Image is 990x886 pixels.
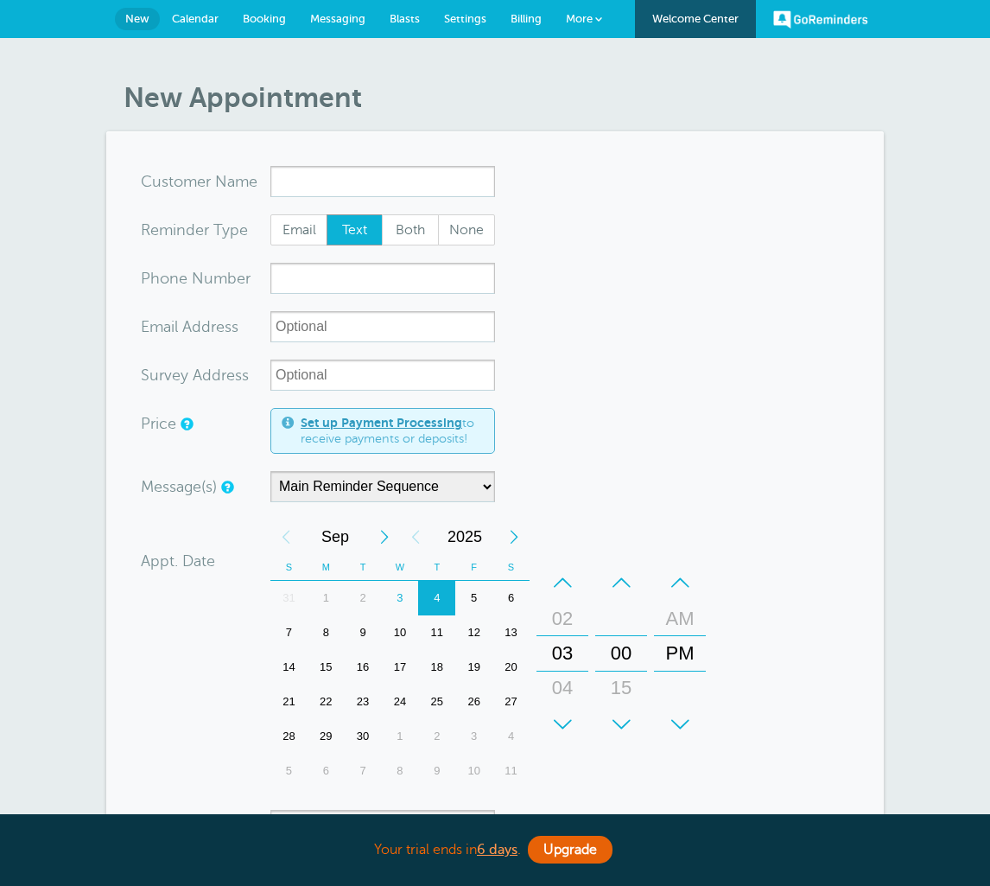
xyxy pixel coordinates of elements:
th: S [492,554,530,581]
div: Minutes [595,565,647,742]
span: Blasts [390,12,420,25]
div: 2 [345,581,382,615]
div: 15 [308,650,345,685]
span: Calendar [172,12,219,25]
span: Both [383,215,438,245]
div: Saturday, September 20 [492,650,530,685]
div: 03 [542,636,583,671]
div: 2 [418,719,455,754]
a: An optional price for the appointment. If you set a price, you can include a payment link in your... [181,418,191,430]
div: 10 [455,754,492,788]
label: Email [270,214,327,245]
div: 28 [270,719,308,754]
div: 18 [418,650,455,685]
div: 20 [492,650,530,685]
div: 13 [492,615,530,650]
div: 12 [455,615,492,650]
div: Monday, October 6 [308,754,345,788]
div: 21 [270,685,308,719]
div: 16 [345,650,382,685]
div: Tuesday, September 30 [345,719,382,754]
div: 30 [600,705,642,740]
div: Previous Month [270,519,301,554]
div: 9 [345,615,382,650]
div: Saturday, October 11 [492,754,530,788]
div: Tuesday, September 9 [345,615,382,650]
div: Tuesday, October 7 [345,754,382,788]
label: None [438,214,495,245]
div: Previous Year [400,519,431,554]
div: 4 [492,719,530,754]
div: Sunday, October 5 [270,754,308,788]
div: Today, Wednesday, September 3 [382,581,419,615]
span: 2025 [431,519,498,554]
div: Friday, September 19 [455,650,492,685]
th: F [455,554,492,581]
div: 05 [542,705,583,740]
div: Thursday, October 2 [418,719,455,754]
span: More [566,12,593,25]
label: Survey Address [141,367,249,383]
div: 6 [308,754,345,788]
span: Billing [511,12,542,25]
div: 14 [270,650,308,685]
div: Saturday, September 13 [492,615,530,650]
th: T [345,554,382,581]
div: Monday, September 22 [308,685,345,719]
span: Booking [243,12,286,25]
div: 8 [382,754,419,788]
div: Thursday, September 11 [418,615,455,650]
div: 26 [455,685,492,719]
div: 7 [345,754,382,788]
div: 23 [345,685,382,719]
div: 02 [542,602,583,636]
div: Thursday, September 25 [418,685,455,719]
a: Set up Payment Processing [301,416,462,430]
div: Thursday, October 9 [418,754,455,788]
div: 29 [308,719,345,754]
div: Tuesday, September 2 [345,581,382,615]
div: Tuesday, September 23 [345,685,382,719]
a: New [115,8,160,30]
div: 30 [345,719,382,754]
div: Sunday, September 21 [270,685,308,719]
div: 11 [418,615,455,650]
div: 3 [382,581,419,615]
div: AM [659,602,701,636]
span: Messaging [310,12,365,25]
div: Wednesday, October 8 [382,754,419,788]
label: Price [141,416,176,431]
span: None [439,215,494,245]
h1: New Appointment [124,81,884,114]
span: to receive payments or deposits! [301,416,484,446]
div: 19 [455,650,492,685]
div: Wednesday, October 1 [382,719,419,754]
th: S [270,554,308,581]
div: Wednesday, September 24 [382,685,419,719]
a: 6 days [477,842,517,857]
div: 00 [600,636,642,671]
div: Monday, September 29 [308,719,345,754]
div: Monday, September 8 [308,615,345,650]
div: Next Month [369,519,400,554]
span: ne Nu [169,271,213,286]
span: il Add [171,319,211,335]
div: 11 [492,754,530,788]
label: Message(s) [141,479,217,494]
div: ame [141,166,270,197]
div: 6 [492,581,530,615]
div: 27 [492,685,530,719]
div: Sunday, September 7 [270,615,308,650]
span: Settings [444,12,486,25]
div: Monday, September 1 [308,581,345,615]
span: New [125,12,149,25]
div: mber [141,263,270,294]
div: 5 [270,754,308,788]
input: Optional [270,311,495,342]
label: Text [327,214,384,245]
span: Pho [141,271,169,286]
div: Saturday, September 27 [492,685,530,719]
a: Upgrade [528,836,612,864]
div: 31 [270,581,308,615]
